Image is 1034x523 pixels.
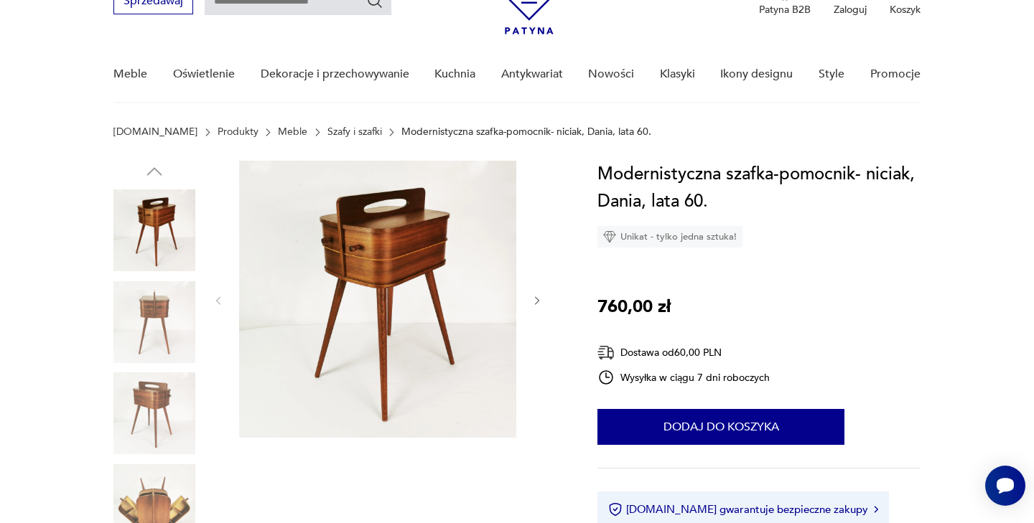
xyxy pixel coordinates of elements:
[985,466,1025,506] iframe: Smartsupp widget button
[113,372,195,454] img: Zdjęcie produktu Modernistyczna szafka-pomocnik- niciak, Dania, lata 60.
[597,344,770,362] div: Dostawa od 60,00 PLN
[113,126,197,138] a: [DOMAIN_NAME]
[327,126,382,138] a: Szafy i szafki
[870,47,921,102] a: Promocje
[660,47,695,102] a: Klasyki
[434,47,475,102] a: Kuchnia
[113,47,147,102] a: Meble
[834,3,867,17] p: Zaloguj
[239,161,516,438] img: Zdjęcie produktu Modernistyczna szafka-pomocnik- niciak, Dania, lata 60.
[588,47,634,102] a: Nowości
[113,281,195,363] img: Zdjęcie produktu Modernistyczna szafka-pomocnik- niciak, Dania, lata 60.
[759,3,811,17] p: Patyna B2B
[261,47,409,102] a: Dekoracje i przechowywanie
[608,502,623,517] img: Ikona certyfikatu
[874,506,878,513] img: Ikona strzałki w prawo
[218,126,258,138] a: Produkty
[501,47,563,102] a: Antykwariat
[603,230,616,243] img: Ikona diamentu
[597,293,671,321] p: 760,00 zł
[720,47,793,102] a: Ikony designu
[597,344,615,362] img: Ikona dostawy
[597,161,920,215] h1: Modernistyczna szafka-pomocnik- niciak, Dania, lata 60.
[278,126,307,138] a: Meble
[113,189,195,271] img: Zdjęcie produktu Modernistyczna szafka-pomocnik- niciak, Dania, lata 60.
[608,502,877,517] button: [DOMAIN_NAME] gwarantuje bezpieczne zakupy
[819,47,844,102] a: Style
[597,226,742,248] div: Unikat - tylko jedna sztuka!
[401,126,651,138] p: Modernistyczna szafka-pomocnik- niciak, Dania, lata 60.
[597,369,770,386] div: Wysyłka w ciągu 7 dni roboczych
[597,409,844,445] button: Dodaj do koszyka
[890,3,921,17] p: Koszyk
[173,47,235,102] a: Oświetlenie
